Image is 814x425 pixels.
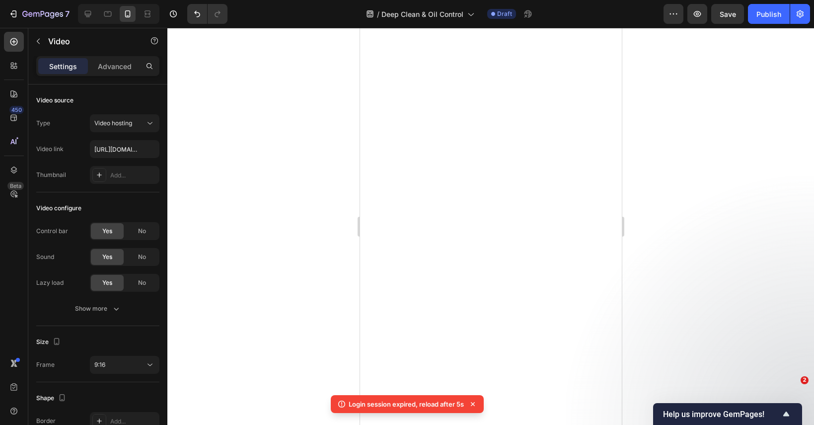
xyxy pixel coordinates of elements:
[36,360,55,369] div: Frame
[748,4,790,24] button: Publish
[36,145,64,154] div: Video link
[349,399,464,409] p: Login session expired, reload after 5s
[711,4,744,24] button: Save
[36,392,68,405] div: Shape
[9,106,24,114] div: 450
[756,9,781,19] div: Publish
[138,227,146,236] span: No
[187,4,227,24] div: Undo/Redo
[102,227,112,236] span: Yes
[36,119,50,128] div: Type
[75,304,121,314] div: Show more
[49,61,77,72] p: Settings
[138,278,146,287] span: No
[36,227,68,236] div: Control bar
[801,376,809,384] span: 2
[663,410,780,419] span: Help us improve GemPages!
[65,8,70,20] p: 7
[780,391,804,415] iframe: Intercom live chat
[90,114,159,132] button: Video hosting
[36,300,159,318] button: Show more
[377,9,379,19] span: /
[36,336,63,349] div: Size
[36,170,66,179] div: Thumbnail
[360,28,622,425] iframe: Design area
[720,10,736,18] span: Save
[138,253,146,261] span: No
[90,140,159,158] input: Insert video url here
[36,204,81,213] div: Video configure
[94,361,105,368] span: 9:16
[7,182,24,190] div: Beta
[48,35,133,47] p: Video
[90,356,159,374] button: 9:16
[102,278,112,287] span: Yes
[98,61,132,72] p: Advanced
[110,171,157,180] div: Add...
[102,253,112,261] span: Yes
[36,253,54,261] div: Sound
[381,9,463,19] span: Deep Clean & Oil Control
[36,278,64,287] div: Lazy load
[4,4,74,24] button: 7
[663,408,792,420] button: Show survey - Help us improve GemPages!
[94,119,132,127] span: Video hosting
[36,96,74,105] div: Video source
[497,9,512,18] span: Draft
